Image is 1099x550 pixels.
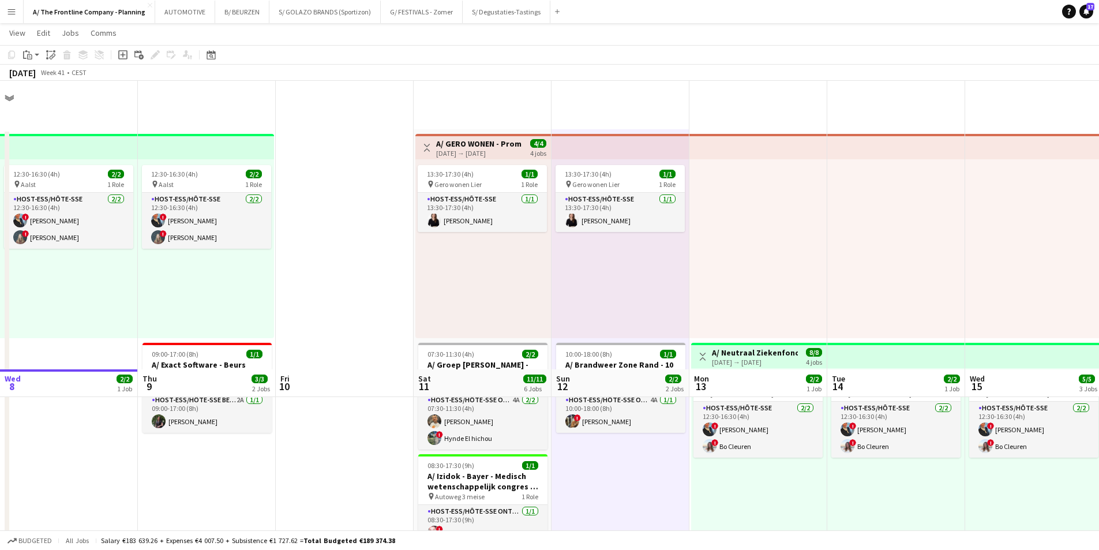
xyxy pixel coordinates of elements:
span: ! [22,214,29,220]
span: 1/1 [659,170,676,178]
span: Jobs [62,28,79,38]
app-job-card: 12:30-16:30 (4h)2/2 [GEOGRAPHIC_DATA]1 RoleHost-ess/Hôte-sse2/212:30-16:30 (4h)![PERSON_NAME]!Bo ... [969,374,1098,458]
span: 15 [968,380,985,393]
span: 2/2 [944,375,960,383]
h3: A/ Neutraal Ziekenfonds Vlaanderen (NZVL) - [GEOGRAPHIC_DATA] - 13-16/10 [712,347,798,358]
span: 07:30-11:30 (4h) [427,350,474,358]
button: B/ BEURZEN [215,1,269,23]
span: 8/8 [806,348,822,357]
span: ! [436,431,443,438]
span: Total Budgeted €189 374.38 [303,536,395,545]
span: 1/1 [660,350,676,358]
h3: A/ Groep [PERSON_NAME] - Belgian [MEDICAL_DATA] Forum [418,360,547,380]
span: Sat [418,373,431,384]
span: ! [987,439,994,446]
span: 13:30-17:30 (4h) [565,170,612,178]
app-card-role: Host-ess/Hôte-sse2/212:30-16:30 (4h)![PERSON_NAME]!Bo Cleuren [831,402,961,458]
span: Comms [91,28,117,38]
span: 1/1 [246,350,262,358]
span: 2/2 [117,375,133,383]
span: Week 41 [38,68,67,77]
app-job-card: 09:00-17:00 (8h)1/1A/ Exact Software - Beurs ABISS - Kortrijjk Kortrijk Xpo1 RoleHost-ess/Hôte-ss... [142,343,272,433]
a: Comms [86,25,121,40]
span: ! [574,414,581,421]
app-card-role: Host-ess/Hôte-sse1/113:30-17:30 (4h)[PERSON_NAME] [556,193,685,232]
span: ! [160,214,167,220]
span: ! [711,439,718,446]
span: 1/1 [522,461,538,470]
span: 17 [1086,3,1094,10]
span: 09:00-17:00 (8h) [152,350,198,358]
span: 9 [141,380,157,393]
app-card-role: Host-ess/Hôte-sse2/212:30-16:30 (4h)![PERSON_NAME]!Bo Cleuren [969,402,1098,458]
span: Aalst [21,180,36,189]
div: 1 Job [117,384,132,393]
span: ! [22,230,29,237]
a: Jobs [57,25,84,40]
div: 07:30-11:30 (4h)2/2A/ Groep [PERSON_NAME] - Belgian [MEDICAL_DATA] Forum La Tricoterie - [GEOGRAP... [418,343,547,450]
div: [DATE] [9,67,36,78]
app-card-role: Host-ess/Hôte-sse Beurs - Foire2A1/109:00-17:00 (8h)[PERSON_NAME] [142,394,272,433]
span: Mon [694,373,709,384]
span: 10 [279,380,290,393]
app-job-card: 10:00-18:00 (8h)1/1A/ Brandweer Zone Rand - 10 jaar Jubileum [GEOGRAPHIC_DATA] [GEOGRAPHIC_DATA]1... [556,343,685,433]
span: 2/2 [522,350,538,358]
span: 8 [3,380,21,393]
span: 3/3 [252,375,268,383]
span: 2/2 [108,170,124,178]
h3: A/ Brandweer Zone Rand - 10 jaar Jubileum [556,360,685,380]
span: Aalst [159,180,174,189]
span: Wed [5,373,21,384]
span: 2/2 [246,170,262,178]
span: 13 [692,380,709,393]
span: ! [436,526,443,533]
span: ! [711,422,718,429]
div: 1 Job [944,384,959,393]
div: 4 jobs [530,148,546,158]
app-job-card: 12:30-16:30 (4h)2/2 Aalst1 RoleHost-ess/Hôte-sse2/212:30-16:30 (4h)![PERSON_NAME]![PERSON_NAME] [4,165,133,249]
app-job-card: 12:30-16:30 (4h)2/2 [GEOGRAPHIC_DATA]1 RoleHost-ess/Hôte-sse2/212:30-16:30 (4h)![PERSON_NAME]!Bo ... [831,374,961,458]
span: 10:00-18:00 (8h) [565,350,612,358]
span: 08:30-17:30 (9h) [427,461,474,470]
button: Budgeted [6,534,54,547]
h3: A/ GERO WONEN - Promo host-ess in winkel - Lier (11+12+18+19/10) [436,139,522,149]
span: 1 Role [245,180,262,189]
div: 6 Jobs [524,384,546,393]
button: A/ The Frontline Company - Planning [24,1,155,23]
a: 17 [1079,5,1093,18]
div: [DATE] → [DATE] [436,149,522,158]
span: 5/5 [1079,375,1095,383]
app-job-card: 12:30-16:30 (4h)2/2 Aalst1 RoleHost-ess/Hôte-sse2/212:30-16:30 (4h)![PERSON_NAME]![PERSON_NAME] [142,165,271,249]
button: S/ GOLAZO BRANDS (Sportizon) [269,1,381,23]
span: ! [849,439,856,446]
span: Tue [832,373,845,384]
h3: A/ Izidok - Bayer - Medisch wetenschappelijk congres - Meise [418,471,547,492]
div: [DATE] → [DATE] [712,358,798,366]
a: View [5,25,30,40]
app-card-role: Host-ess/Hôte-sse2/212:30-16:30 (4h)![PERSON_NAME]![PERSON_NAME] [142,193,271,249]
span: 14 [830,380,845,393]
span: Thu [142,373,157,384]
div: 13:30-17:30 (4h)1/1 Gero wonen Lier1 RoleHost-ess/Hôte-sse1/113:30-17:30 (4h)[PERSON_NAME] [418,165,547,232]
span: ! [849,422,856,429]
app-card-role: Host-ess/Hôte-sse Onthaal-Accueill1/108:30-17:30 (9h)![PERSON_NAME] [418,505,547,544]
span: 11/11 [523,375,546,383]
span: Edit [37,28,50,38]
app-card-role: Host-ess/Hôte-sse2/212:30-16:30 (4h)![PERSON_NAME]!Bo Cleuren [693,402,823,458]
span: ! [160,230,167,237]
span: Fri [280,373,290,384]
div: 4 jobs [806,357,822,366]
span: 2/2 [806,375,822,383]
span: Wed [970,373,985,384]
app-card-role: Host-ess/Hôte-sse1/113:30-17:30 (4h)[PERSON_NAME] [418,193,547,232]
span: 12:30-16:30 (4h) [151,170,198,178]
app-card-role: Host-ess/Hôte-sse Onthaal-Accueill4A1/110:00-18:00 (8h)![PERSON_NAME] [556,394,685,433]
app-job-card: 12:30-16:30 (4h)2/2 [GEOGRAPHIC_DATA]1 RoleHost-ess/Hôte-sse2/212:30-16:30 (4h)![PERSON_NAME]!Bo ... [693,374,823,458]
span: 12 [554,380,570,393]
span: 12:30-16:30 (4h) [13,170,60,178]
span: 1 Role [107,180,124,189]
